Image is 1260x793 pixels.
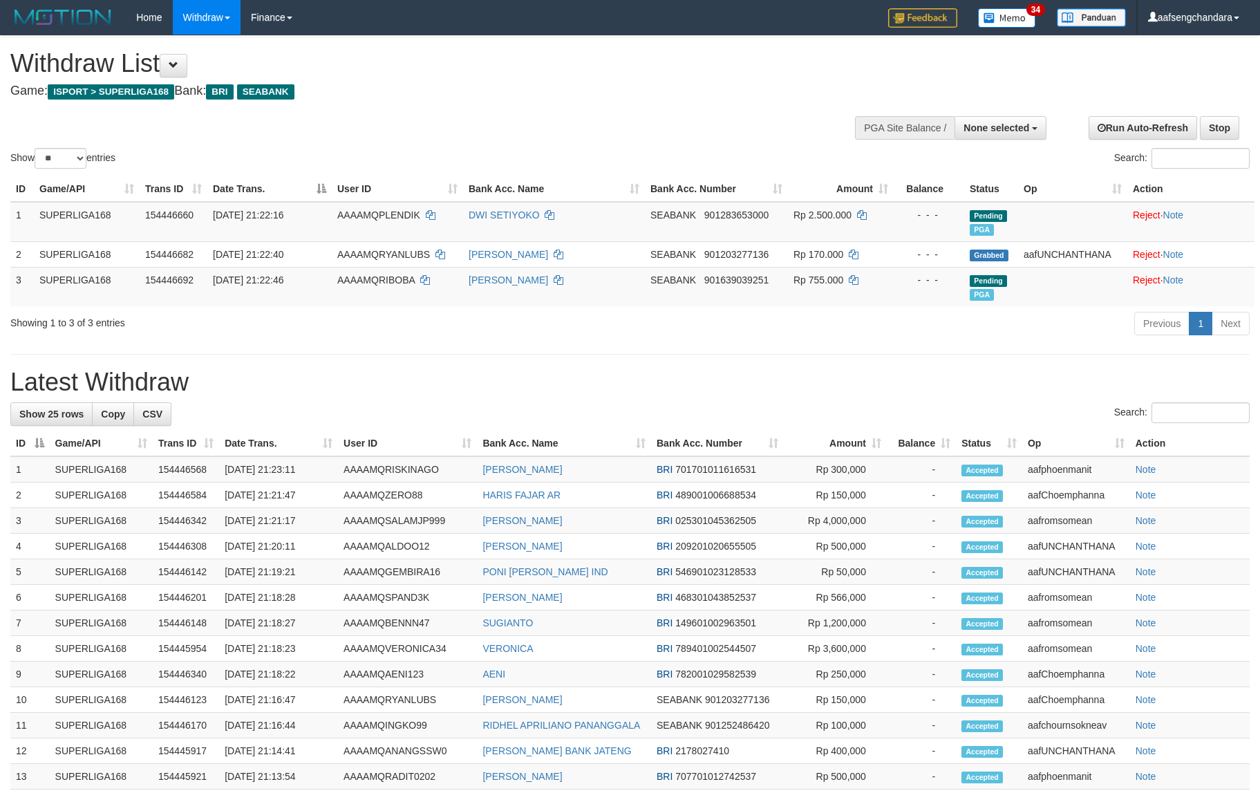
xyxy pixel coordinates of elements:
td: SUPERLIGA168 [34,267,140,306]
span: Copy 2178027410 to clipboard [675,745,729,756]
a: AENI [482,669,505,680]
td: AAAAMQZERO88 [338,483,477,508]
span: BRI [657,464,673,475]
td: · [1127,267,1254,306]
th: Op: activate to sort column ascending [1022,431,1130,456]
a: [PERSON_NAME] [482,771,562,782]
span: BRI [657,592,673,603]
span: AAAAMQRYANLUBS [337,249,430,260]
td: 4 [10,534,50,559]
td: AAAAMQAENI123 [338,662,477,687]
td: - [887,559,956,585]
td: AAAAMQBENNN47 [338,610,477,636]
td: 1 [10,456,50,483]
a: Reject [1133,249,1160,260]
td: SUPERLIGA168 [50,610,153,636]
span: Copy 701701011616531 to clipboard [675,464,756,475]
span: Copy 149601002963501 to clipboard [675,617,756,628]
td: AAAAMQINGKO99 [338,713,477,738]
td: 13 [10,764,50,790]
td: SUPERLIGA168 [34,241,140,267]
td: 3 [10,267,34,306]
td: 154445921 [153,764,219,790]
td: Rp 500,000 [784,534,887,559]
span: Copy 468301043852537 to clipboard [675,592,756,603]
td: - [887,662,956,687]
td: - [887,508,956,534]
td: 8 [10,636,50,662]
div: - - - [899,273,959,287]
span: SEABANK [657,720,702,731]
td: [DATE] 21:16:47 [219,687,338,713]
td: aafphoenmanit [1022,764,1130,790]
span: BRI [657,515,673,526]
td: AAAAMQSPAND3K [338,585,477,610]
span: Accepted [961,567,1003,579]
td: [DATE] 21:14:41 [219,738,338,764]
td: aafUNCHANTHANA [1022,534,1130,559]
a: Reject [1133,274,1160,286]
td: 154446201 [153,585,219,610]
td: AAAAMQANANGSSW0 [338,738,477,764]
a: Note [1163,274,1184,286]
span: Copy 901283653000 to clipboard [704,209,769,221]
td: Rp 150,000 [784,687,887,713]
input: Search: [1151,402,1250,423]
div: PGA Site Balance / [855,116,955,140]
img: Button%20Memo.svg [978,8,1036,28]
td: Rp 500,000 [784,764,887,790]
td: SUPERLIGA168 [50,483,153,508]
span: BRI [657,617,673,628]
td: [DATE] 21:13:54 [219,764,338,790]
a: Next [1212,312,1250,335]
td: - [887,738,956,764]
a: Note [1136,694,1156,705]
th: Status: activate to sort column ascending [956,431,1022,456]
span: Accepted [961,669,1003,681]
span: Accepted [961,593,1003,604]
span: Copy [101,409,125,420]
span: Copy 901203277136 to clipboard [705,694,769,705]
a: HARIS FAJAR AR [482,489,561,501]
a: Note [1136,617,1156,628]
a: [PERSON_NAME] [482,541,562,552]
td: SUPERLIGA168 [50,456,153,483]
td: SUPERLIGA168 [50,687,153,713]
span: Rp 2.500.000 [793,209,852,221]
th: ID [10,176,34,202]
span: Pending [970,275,1007,287]
a: Note [1136,515,1156,526]
td: Rp 1,200,000 [784,610,887,636]
td: 3 [10,508,50,534]
span: Copy 901252486420 to clipboard [705,720,769,731]
td: [DATE] 21:16:44 [219,713,338,738]
span: BRI [657,541,673,552]
td: 6 [10,585,50,610]
td: SUPERLIGA168 [50,636,153,662]
td: aafChoemphanna [1022,483,1130,508]
span: Copy 782001029582539 to clipboard [675,669,756,680]
td: - [887,687,956,713]
span: 34 [1026,3,1045,16]
a: 1 [1189,312,1212,335]
td: SUPERLIGA168 [50,713,153,738]
th: Bank Acc. Name: activate to sort column ascending [463,176,645,202]
td: 7 [10,610,50,636]
td: Rp 566,000 [784,585,887,610]
td: 2 [10,241,34,267]
td: SUPERLIGA168 [34,202,140,242]
button: None selected [955,116,1046,140]
span: Copy 546901023128533 to clipboard [675,566,756,577]
span: Accepted [961,618,1003,630]
a: [PERSON_NAME] BANK JATENG [482,745,631,756]
span: ISPORT > SUPERLIGA168 [48,84,174,100]
td: · [1127,202,1254,242]
span: Copy 901203277136 to clipboard [704,249,769,260]
a: [PERSON_NAME] [469,249,548,260]
a: CSV [133,402,171,426]
td: · [1127,241,1254,267]
td: - [887,585,956,610]
td: aafchournsokneav [1022,713,1130,738]
a: Reject [1133,209,1160,221]
th: Bank Acc. Number: activate to sort column ascending [651,431,784,456]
